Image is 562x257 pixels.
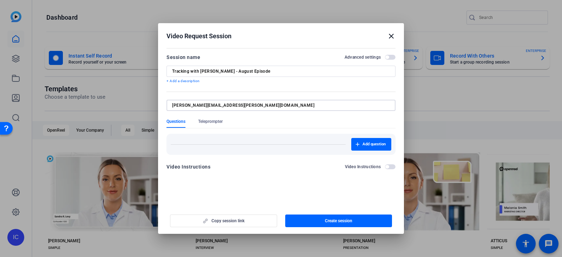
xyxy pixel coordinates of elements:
[387,32,396,40] mat-icon: close
[325,218,352,224] span: Create session
[166,78,396,84] p: + Add a description
[198,119,223,124] span: Teleprompter
[172,68,390,74] input: Enter Session Name
[345,54,381,60] h2: Advanced settings
[285,215,392,227] button: Create session
[166,119,185,124] span: Questions
[172,103,387,108] input: Send invitation to (enter email address here)
[351,138,391,151] button: Add question
[362,141,386,147] span: Add question
[166,163,210,171] div: Video Instructions
[345,164,381,170] h2: Video Instructions
[166,53,200,61] div: Session name
[166,32,396,40] div: Video Request Session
